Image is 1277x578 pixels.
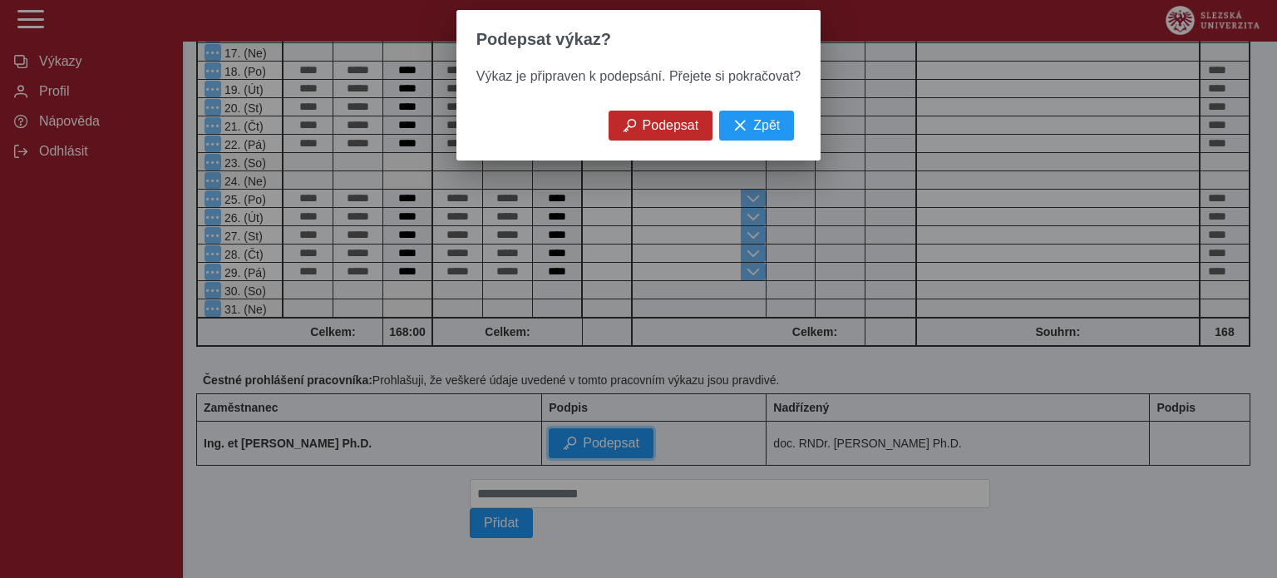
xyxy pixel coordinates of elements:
span: Podepsat výkaz? [476,30,611,49]
span: Podepsat [643,118,699,133]
span: Zpět [753,118,780,133]
span: Výkaz je připraven k podepsání. Přejete si pokračovat? [476,69,801,83]
button: Podepsat [609,111,713,141]
button: Zpět [719,111,794,141]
